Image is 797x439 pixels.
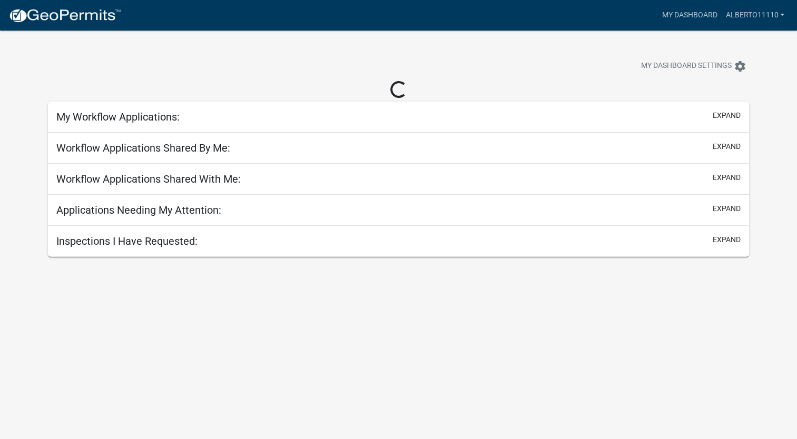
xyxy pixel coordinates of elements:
a: My Dashboard [657,5,721,25]
button: expand [713,234,741,245]
h5: Workflow Applications Shared With Me: [56,173,241,185]
a: alberto11110 [721,5,789,25]
button: expand [713,172,741,183]
h5: Inspections I Have Requested: [56,235,198,247]
span: My Dashboard Settings [641,60,732,73]
button: expand [713,110,741,121]
button: My Dashboard Settingssettings [633,56,755,76]
i: settings [734,60,746,73]
h5: Workflow Applications Shared By Me: [56,142,230,154]
button: expand [713,203,741,214]
h5: My Workflow Applications: [56,111,180,123]
button: expand [713,141,741,152]
h5: Applications Needing My Attention: [56,204,221,216]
